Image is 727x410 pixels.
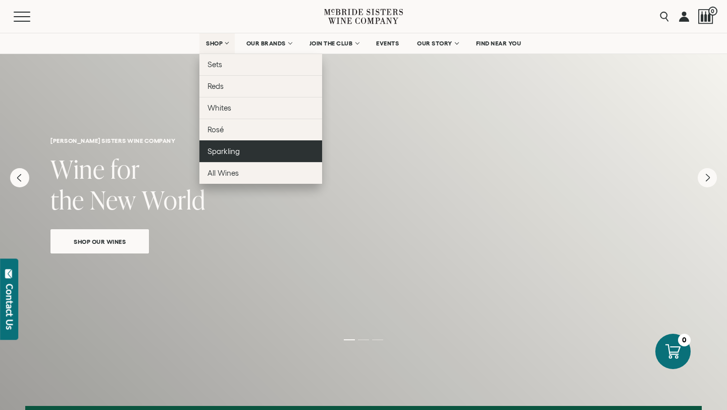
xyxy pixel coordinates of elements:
li: Page dot 1 [344,339,355,340]
button: Mobile Menu Trigger [14,12,50,22]
a: All Wines [199,162,322,184]
button: Next [698,168,717,187]
span: for [111,151,140,186]
span: New [90,182,136,217]
li: Page dot 3 [372,339,383,340]
a: SHOP [199,33,235,54]
span: World [142,182,205,217]
span: FIND NEAR YOU [476,40,522,47]
a: Sparkling [199,140,322,162]
span: 0 [708,7,717,16]
span: Reds [207,82,224,90]
a: FIND NEAR YOU [470,33,528,54]
span: the [50,182,84,217]
span: Sparkling [207,147,240,156]
li: Page dot 2 [358,339,369,340]
h6: [PERSON_NAME] sisters wine company [50,137,677,144]
a: OUR STORY [410,33,464,54]
div: Contact Us [5,284,15,330]
span: Sets [207,60,222,69]
a: Rosé [199,119,322,140]
a: JOIN THE CLUB [303,33,365,54]
div: 0 [678,334,691,346]
span: Shop Our Wines [56,236,143,247]
span: OUR STORY [417,40,452,47]
a: Shop Our Wines [50,229,149,253]
button: Previous [10,168,29,187]
a: Reds [199,75,322,97]
span: Whites [207,104,231,112]
a: OUR BRANDS [240,33,298,54]
span: JOIN THE CLUB [309,40,353,47]
a: EVENTS [370,33,405,54]
span: OUR BRANDS [246,40,286,47]
a: Sets [199,54,322,75]
span: Rosé [207,125,224,134]
span: Wine [50,151,105,186]
span: All Wines [207,169,239,177]
a: Whites [199,97,322,119]
span: SHOP [206,40,223,47]
span: EVENTS [376,40,399,47]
